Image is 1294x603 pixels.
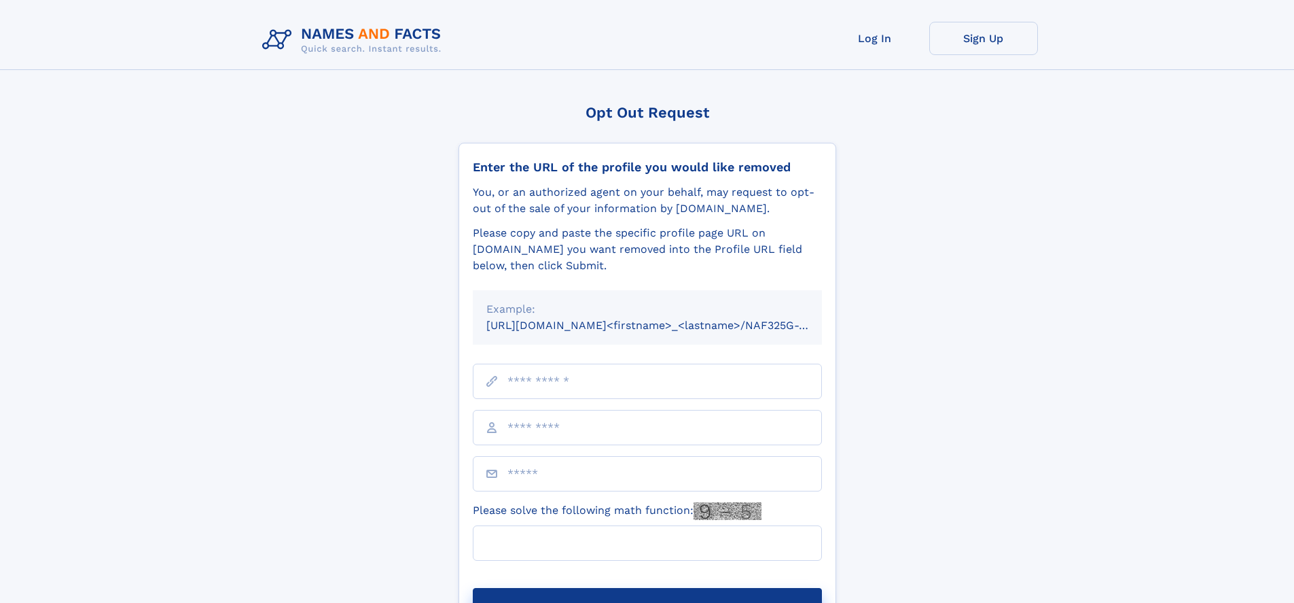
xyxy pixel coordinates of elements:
[473,184,822,217] div: You, or an authorized agent on your behalf, may request to opt-out of the sale of your informatio...
[929,22,1038,55] a: Sign Up
[486,319,848,332] small: [URL][DOMAIN_NAME]<firstname>_<lastname>/NAF325G-xxxxxxxx
[473,225,822,274] div: Please copy and paste the specific profile page URL on [DOMAIN_NAME] you want removed into the Pr...
[473,160,822,175] div: Enter the URL of the profile you would like removed
[473,502,761,520] label: Please solve the following math function:
[459,104,836,121] div: Opt Out Request
[486,301,808,317] div: Example:
[821,22,929,55] a: Log In
[257,22,452,58] img: Logo Names and Facts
